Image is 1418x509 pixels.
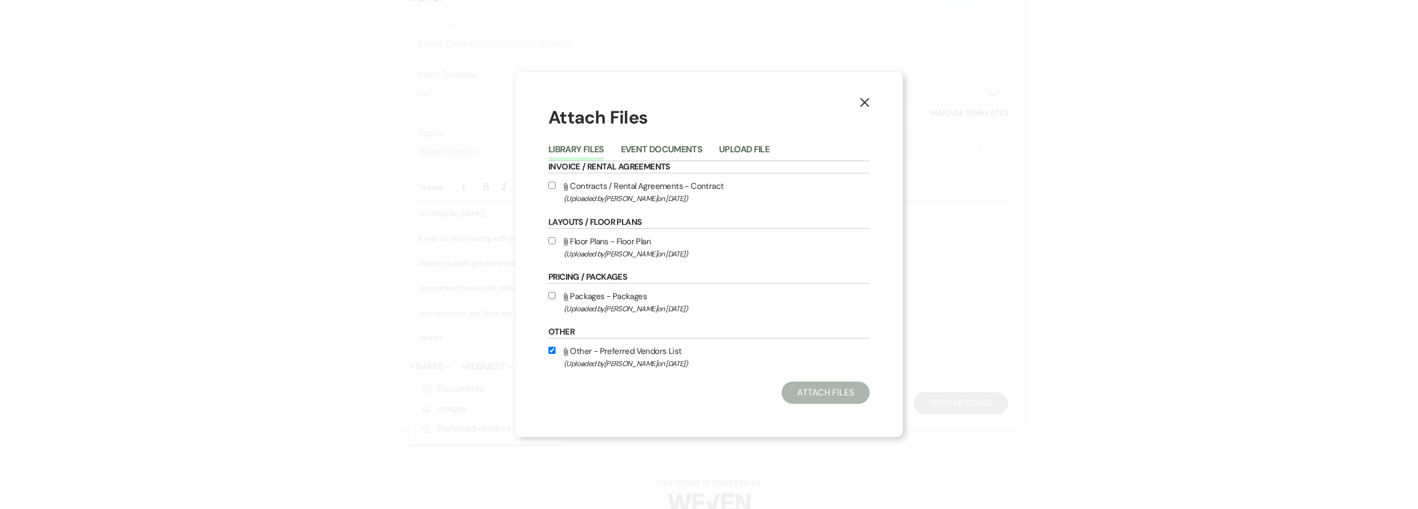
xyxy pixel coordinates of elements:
h1: Attach Files [548,105,870,130]
input: Packages - Packages(Uploaded by[PERSON_NAME]on [DATE]) [548,292,556,299]
button: Library Files [548,145,604,161]
button: Event Documents [621,145,702,161]
label: Other - Preferred Vendors List [548,344,870,370]
span: (Uploaded by [PERSON_NAME] on [DATE] ) [564,357,870,370]
label: Packages - Packages [548,289,870,315]
h6: Pricing / Packages [548,271,870,284]
span: (Uploaded by [PERSON_NAME] on [DATE] ) [564,302,870,315]
input: Contracts / Rental Agreements - Contract(Uploaded by[PERSON_NAME]on [DATE]) [548,182,556,189]
span: (Uploaded by [PERSON_NAME] on [DATE] ) [564,192,870,205]
h6: Layouts / Floor Plans [548,217,870,229]
h6: Invoice / Rental Agreements [548,161,870,173]
span: (Uploaded by [PERSON_NAME] on [DATE] ) [564,248,870,260]
input: Other - Preferred Vendors List(Uploaded by[PERSON_NAME]on [DATE]) [548,347,556,354]
button: Upload File [719,145,769,161]
h6: Other [548,326,870,338]
input: Floor Plans - Floor Plan(Uploaded by[PERSON_NAME]on [DATE]) [548,237,556,244]
label: Contracts / Rental Agreements - Contract [548,179,870,205]
label: Floor Plans - Floor Plan [548,234,870,260]
button: Attach Files [782,382,870,404]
